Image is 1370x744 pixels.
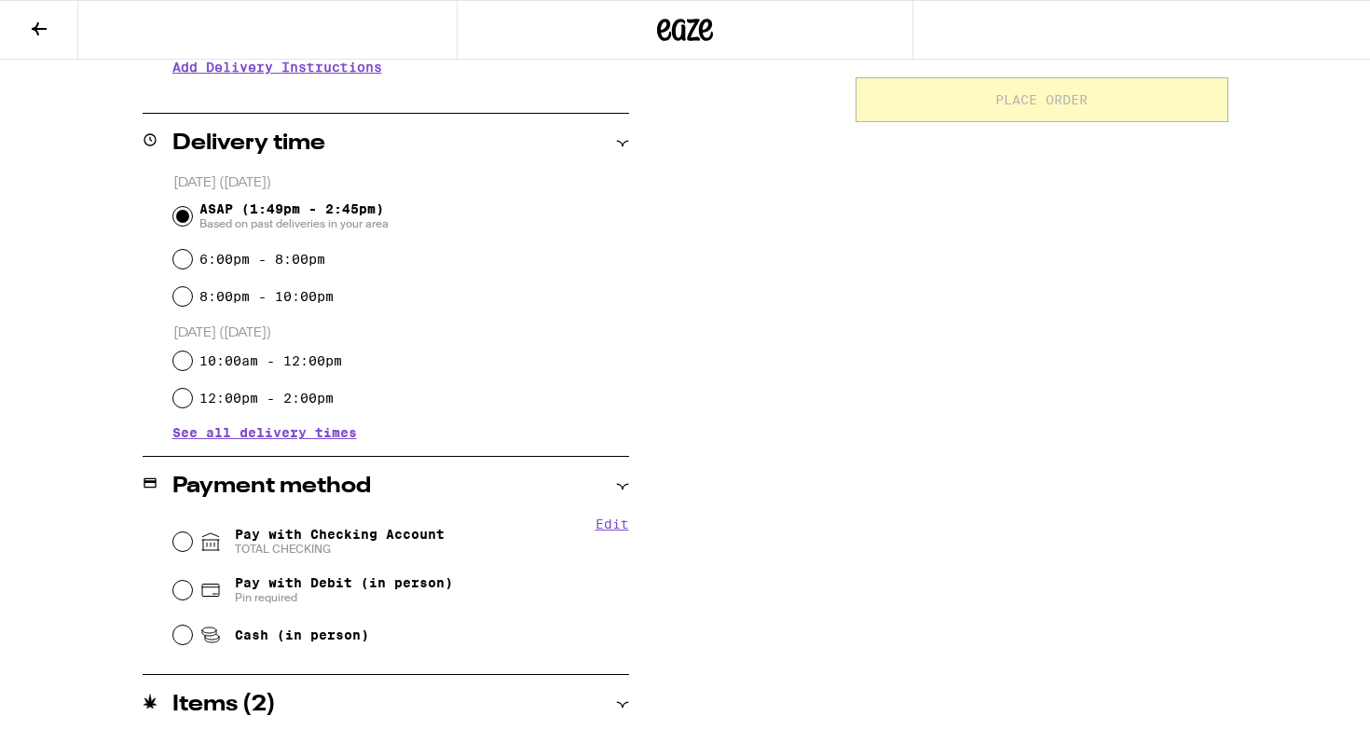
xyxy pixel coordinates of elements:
[235,590,453,605] span: Pin required
[199,289,334,304] label: 8:00pm - 10:00pm
[199,391,334,406] label: 12:00pm - 2:00pm
[172,426,357,439] button: See all delivery times
[173,174,629,192] p: [DATE] ([DATE])
[172,132,325,155] h2: Delivery time
[172,694,276,716] h2: Items ( 2 )
[11,13,134,28] span: Hi. Need any help?
[172,89,629,103] p: We'll contact you at [PHONE_NUMBER] when we arrive
[995,93,1088,106] span: Place Order
[235,575,453,590] span: Pay with Debit (in person)
[199,252,325,267] label: 6:00pm - 8:00pm
[199,201,389,231] span: ASAP (1:49pm - 2:45pm)
[856,77,1228,122] button: Place Order
[172,475,371,498] h2: Payment method
[235,627,369,642] span: Cash (in person)
[235,542,445,557] span: TOTAL CHECKING
[199,353,342,368] label: 10:00am - 12:00pm
[235,527,445,557] span: Pay with Checking Account
[596,517,629,531] button: Edit
[173,324,629,342] p: [DATE] ([DATE])
[199,216,389,231] span: Based on past deliveries in your area
[172,46,629,89] h3: Add Delivery Instructions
